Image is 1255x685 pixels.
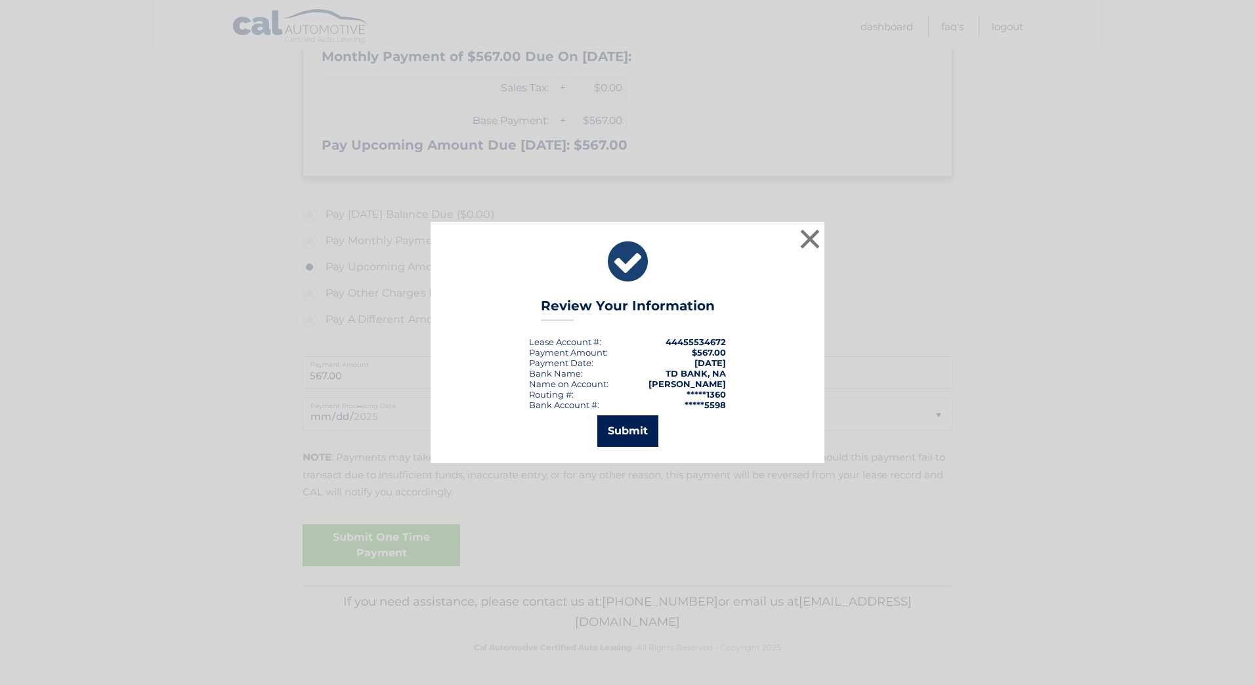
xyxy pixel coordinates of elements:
[666,337,726,347] strong: 44455534672
[529,347,608,358] div: Payment Amount:
[529,389,574,400] div: Routing #:
[529,379,608,389] div: Name on Account:
[797,226,823,252] button: ×
[694,358,726,368] span: [DATE]
[666,368,726,379] strong: TD BANK, NA
[529,368,583,379] div: Bank Name:
[529,337,601,347] div: Lease Account #:
[529,358,593,368] div: :
[649,379,726,389] strong: [PERSON_NAME]
[692,347,726,358] span: $567.00
[597,415,658,447] button: Submit
[541,298,715,321] h3: Review Your Information
[529,400,599,410] div: Bank Account #:
[529,358,591,368] span: Payment Date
